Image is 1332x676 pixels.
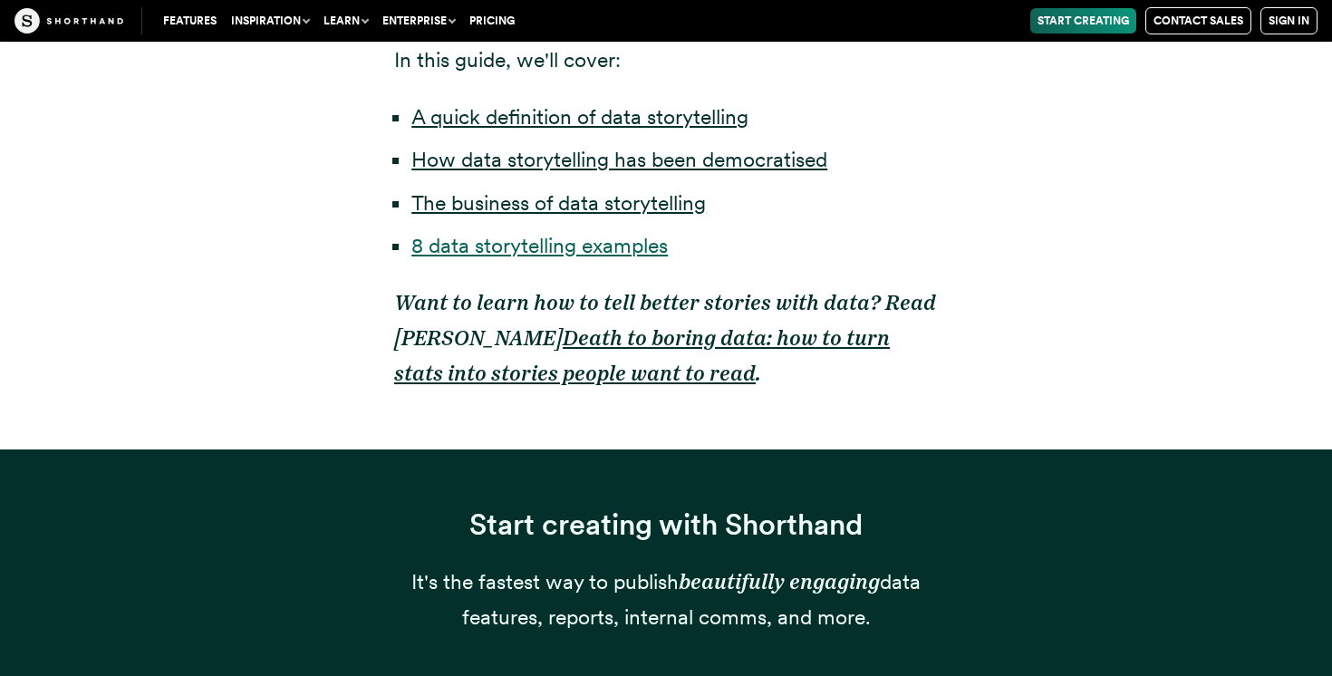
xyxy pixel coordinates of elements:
button: Learn [316,8,375,34]
a: Sign in [1260,7,1318,34]
a: Start Creating [1030,8,1136,34]
a: Contact Sales [1145,7,1251,34]
em: beautifully engaging [679,569,880,594]
p: In this guide, we'll cover: [394,43,938,78]
button: Enterprise [375,8,462,34]
em: . [756,361,761,386]
em: Want to learn how to tell better stories with data? Read [PERSON_NAME] [394,290,936,351]
a: The business of data storytelling [411,190,706,216]
a: Pricing [462,8,522,34]
a: How data storytelling has been democratised [411,147,827,172]
a: A quick definition of data storytelling [411,104,748,130]
p: It's the fastest way to publish data features, reports, internal comms, and more. [394,565,938,635]
a: Death to boring data: how to turn stats into stories people want to read [394,325,890,386]
img: The Craft [14,8,123,34]
a: Features [156,8,224,34]
h3: Start creating with Shorthand [394,507,938,543]
button: Inspiration [224,8,316,34]
a: 8 data storytelling examples [411,233,668,258]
